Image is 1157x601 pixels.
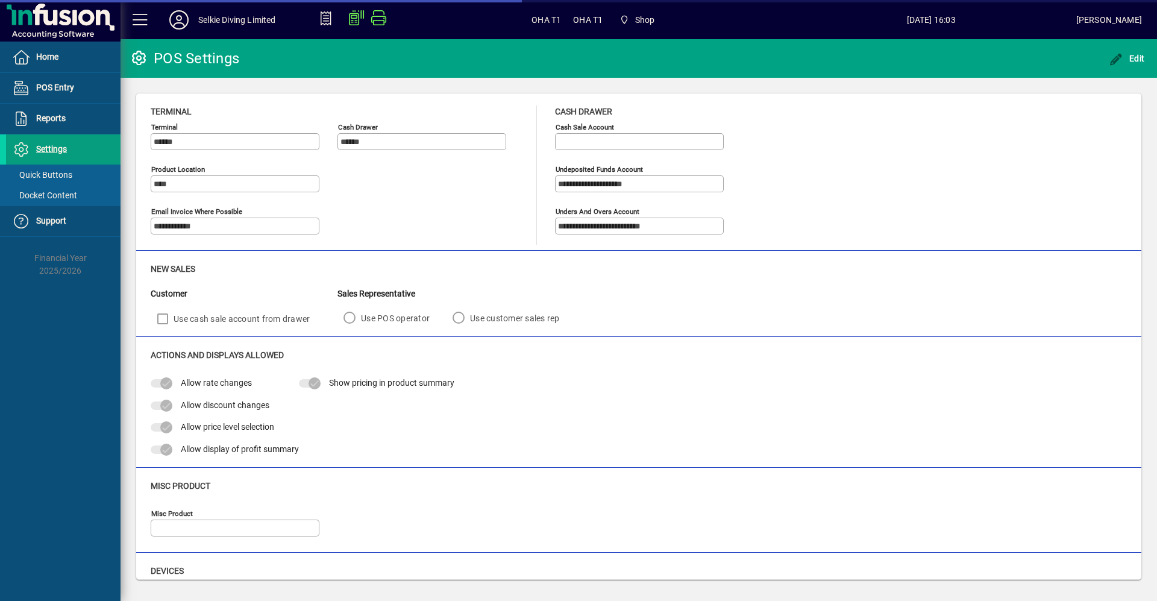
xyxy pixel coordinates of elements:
button: Edit [1106,48,1148,69]
span: Shop [635,10,655,30]
span: Show pricing in product summary [329,378,454,388]
span: Docket Content [12,190,77,200]
span: Terminal [151,107,192,116]
div: Customer [151,288,337,300]
a: Reports [6,104,121,134]
div: Sales Representative [337,288,577,300]
span: Allow price level selection [181,422,274,432]
span: Allow discount changes [181,400,269,410]
span: Home [36,52,58,61]
span: Cash Drawer [555,107,612,116]
span: Support [36,216,66,225]
div: POS Settings [130,49,239,68]
span: POS Entry [36,83,74,92]
button: Profile [160,9,198,31]
mat-label: Undeposited Funds Account [556,165,643,174]
a: POS Entry [6,73,121,103]
span: Shop [615,9,659,31]
mat-label: Email Invoice where possible [151,207,242,216]
span: Edit [1109,54,1145,63]
span: Devices [151,566,184,576]
div: [PERSON_NAME] [1076,10,1142,30]
span: Allow display of profit summary [181,444,299,454]
mat-label: Misc Product [151,509,193,518]
span: Allow rate changes [181,378,252,388]
mat-label: Unders and Overs Account [556,207,639,216]
span: Quick Buttons [12,170,72,180]
span: [DATE] 16:03 [786,10,1076,30]
span: OHA T1 [573,10,603,30]
span: Reports [36,113,66,123]
span: OHA T1 [531,10,561,30]
div: Selkie Diving Limited [198,10,276,30]
span: New Sales [151,264,195,274]
span: Actions and Displays Allowed [151,350,284,360]
a: Quick Buttons [6,165,121,185]
mat-label: Cash sale account [556,123,614,131]
a: Home [6,42,121,72]
mat-label: Product location [151,165,205,174]
a: Support [6,206,121,236]
a: Docket Content [6,185,121,206]
mat-label: Cash Drawer [338,123,378,131]
span: Settings [36,144,67,154]
mat-label: Terminal [151,123,178,131]
span: Misc Product [151,481,210,491]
